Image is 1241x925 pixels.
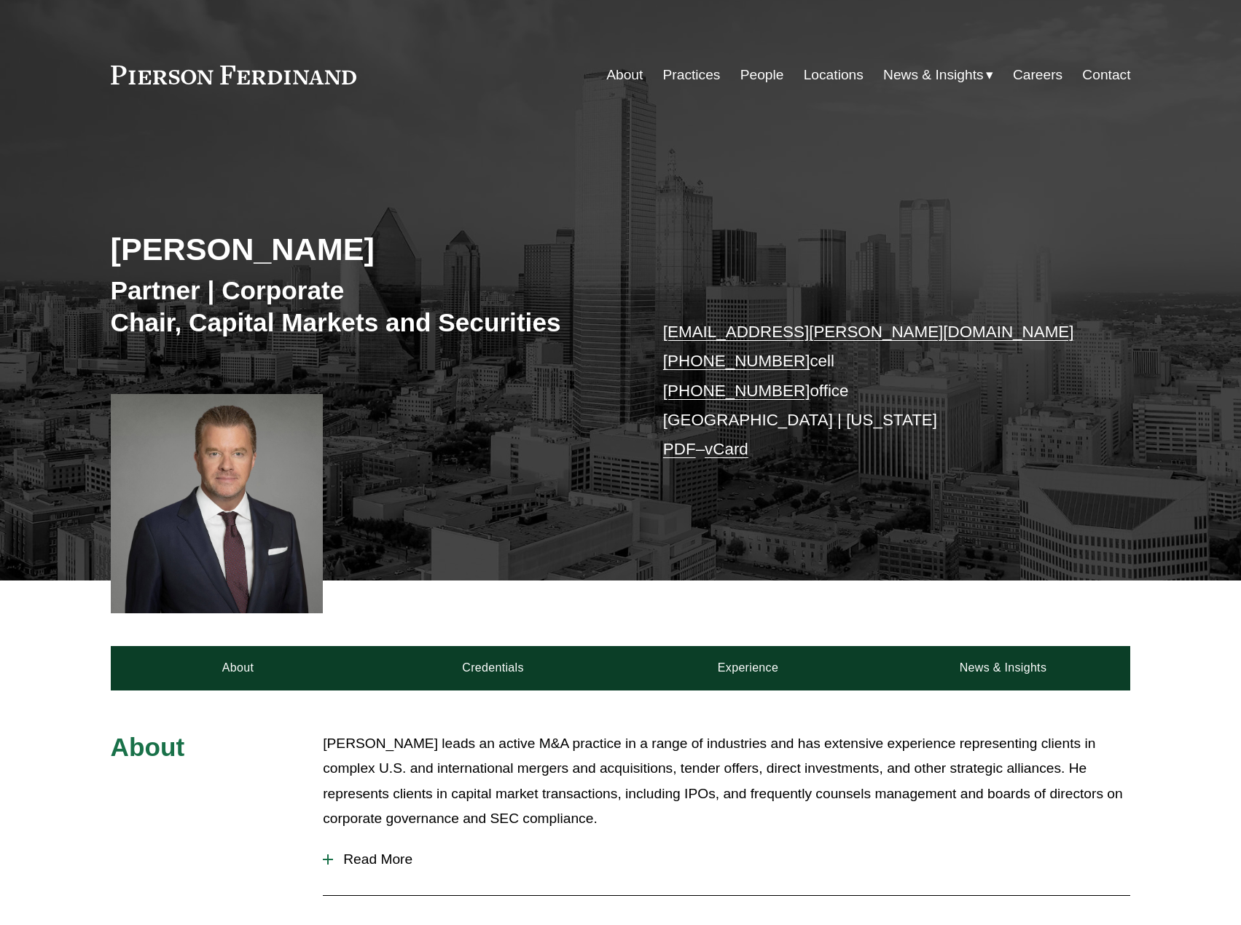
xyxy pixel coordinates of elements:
a: Careers [1013,61,1062,89]
a: vCard [705,440,748,458]
button: Read More [323,841,1130,878]
p: cell office [GEOGRAPHIC_DATA] | [US_STATE] – [663,318,1088,465]
span: About [111,733,185,761]
a: Credentials [366,646,621,690]
a: [EMAIL_ADDRESS][PERSON_NAME][DOMAIN_NAME] [663,323,1074,341]
a: [PHONE_NUMBER] [663,382,810,400]
a: Experience [621,646,876,690]
a: Locations [804,61,864,89]
a: [PHONE_NUMBER] [663,352,810,370]
span: Read More [333,851,1130,867]
p: [PERSON_NAME] leads an active M&A practice in a range of industries and has extensive experience ... [323,731,1130,832]
a: News & Insights [875,646,1130,690]
a: About [606,61,643,89]
span: News & Insights [883,63,984,88]
a: Contact [1082,61,1130,89]
a: People [740,61,784,89]
h2: [PERSON_NAME] [111,230,621,268]
a: About [111,646,366,690]
a: PDF [663,440,696,458]
a: folder dropdown [883,61,993,89]
a: Practices [663,61,721,89]
h3: Partner | Corporate Chair, Capital Markets and Securities [111,275,621,338]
